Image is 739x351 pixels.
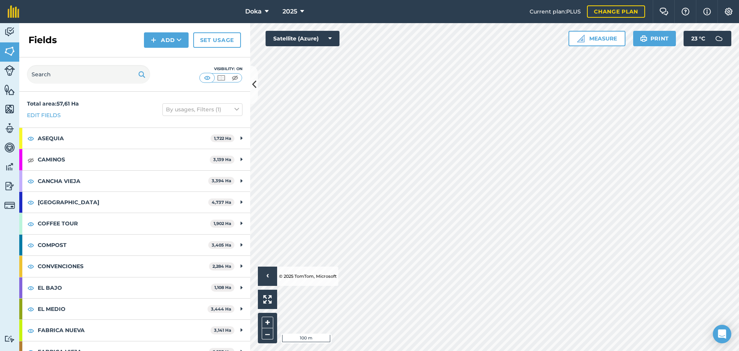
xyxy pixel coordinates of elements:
img: svg+xml;base64,PHN2ZyB4bWxucz0iaHR0cDovL3d3dy53My5vcmcvMjAwMC9zdmciIHdpZHRoPSIxOCIgaGVpZ2h0PSIyNC... [27,198,34,207]
img: svg+xml;base64,PHN2ZyB4bWxucz0iaHR0cDovL3d3dy53My5vcmcvMjAwMC9zdmciIHdpZHRoPSIxOCIgaGVpZ2h0PSIyNC... [27,176,34,186]
strong: 1,902 Ha [214,221,231,226]
button: Print [633,31,676,46]
button: › [258,267,277,286]
div: COMPOST3,405 Ha [19,235,250,255]
strong: EL MEDIO [38,299,207,319]
span: 2025 [283,7,297,16]
span: Current plan : PLUS [530,7,581,16]
div: CANCHA VIEJA3,394 Ha [19,171,250,191]
img: svg+xml;base64,PHN2ZyB4bWxucz0iaHR0cDovL3d3dy53My5vcmcvMjAwMC9zdmciIHdpZHRoPSIxOCIgaGVpZ2h0PSIyNC... [27,304,34,314]
div: EL BAJO1,108 Ha [19,277,250,298]
img: svg+xml;base64,PHN2ZyB4bWxucz0iaHR0cDovL3d3dy53My5vcmcvMjAwMC9zdmciIHdpZHRoPSIxOSIgaGVpZ2h0PSIyNC... [138,70,145,79]
img: svg+xml;base64,PHN2ZyB4bWxucz0iaHR0cDovL3d3dy53My5vcmcvMjAwMC9zdmciIHdpZHRoPSIxOCIgaGVpZ2h0PSIyNC... [27,262,34,271]
button: Measure [568,31,625,46]
div: Visibility: On [199,66,242,72]
img: svg+xml;base64,PD94bWwgdmVyc2lvbj0iMS4wIiBlbmNvZGluZz0idXRmLTgiPz4KPCEtLSBHZW5lcmF0b3I6IEFkb2JlIE... [4,200,15,211]
strong: 1,108 Ha [214,285,231,290]
img: svg+xml;base64,PHN2ZyB4bWxucz0iaHR0cDovL3d3dy53My5vcmcvMjAwMC9zdmciIHdpZHRoPSIxOCIgaGVpZ2h0PSIyNC... [27,240,34,250]
a: Change plan [587,5,645,18]
div: Open Intercom Messenger [713,325,731,343]
div: COFFEE TOUR1,902 Ha [19,213,250,234]
input: Search [27,65,150,84]
strong: [GEOGRAPHIC_DATA] [38,192,208,213]
div: ASEQUIA1,722 Ha [19,128,250,149]
button: – [262,328,273,339]
img: svg+xml;base64,PHN2ZyB4bWxucz0iaHR0cDovL3d3dy53My5vcmcvMjAwMC9zdmciIHdpZHRoPSIxOCIgaGVpZ2h0PSIyNC... [27,134,34,143]
strong: CAMINOS [38,149,210,170]
li: © 2025 TomTom, Microsoft [277,267,337,286]
button: + [262,317,273,328]
strong: CANCHA VIEJA [38,171,208,191]
img: svg+xml;base64,PHN2ZyB4bWxucz0iaHR0cDovL3d3dy53My5vcmcvMjAwMC9zdmciIHdpZHRoPSIxOCIgaGVpZ2h0PSIyNC... [27,326,34,335]
span: 23 ° C [691,31,705,46]
button: Satellite (Azure) [266,31,339,46]
img: svg+xml;base64,PD94bWwgdmVyc2lvbj0iMS4wIiBlbmNvZGluZz0idXRmLTgiPz4KPCEtLSBHZW5lcmF0b3I6IEFkb2JlIE... [4,65,15,76]
img: svg+xml;base64,PD94bWwgdmVyc2lvbj0iMS4wIiBlbmNvZGluZz0idXRmLTgiPz4KPCEtLSBHZW5lcmF0b3I6IEFkb2JlIE... [711,31,727,46]
img: svg+xml;base64,PHN2ZyB4bWxucz0iaHR0cDovL3d3dy53My5vcmcvMjAwMC9zdmciIHdpZHRoPSI1MCIgaGVpZ2h0PSI0MC... [202,74,212,82]
img: Ruler icon [577,35,585,42]
a: Set usage [193,32,241,48]
button: By usages, Filters (1) [162,103,242,116]
strong: COMPOST [38,235,208,255]
strong: 3,444 Ha [211,306,231,312]
div: CONVENCIONES2,284 Ha [19,256,250,277]
div: EL MEDIO3,444 Ha [19,299,250,319]
img: svg+xml;base64,PD94bWwgdmVyc2lvbj0iMS4wIiBlbmNvZGluZz0idXRmLTgiPz4KPCEtLSBHZW5lcmF0b3I6IEFkb2JlIE... [4,142,15,153]
strong: 2,284 Ha [212,264,231,269]
img: svg+xml;base64,PHN2ZyB4bWxucz0iaHR0cDovL3d3dy53My5vcmcvMjAwMC9zdmciIHdpZHRoPSI1NiIgaGVpZ2h0PSI2MC... [4,45,15,57]
img: Four arrows, one pointing top left, one top right, one bottom right and the last bottom left [263,295,272,304]
img: svg+xml;base64,PHN2ZyB4bWxucz0iaHR0cDovL3d3dy53My5vcmcvMjAwMC9zdmciIHdpZHRoPSI1NiIgaGVpZ2h0PSI2MC... [4,84,15,96]
img: A question mark icon [681,8,690,15]
button: 23 °C [684,31,731,46]
strong: FABRICA NUEVA [38,320,211,341]
img: svg+xml;base64,PD94bWwgdmVyc2lvbj0iMS4wIiBlbmNvZGluZz0idXRmLTgiPz4KPCEtLSBHZW5lcmF0b3I6IEFkb2JlIE... [4,26,15,38]
strong: 1,722 Ha [214,136,231,141]
div: CAMINOS3,139 Ha [19,149,250,170]
img: fieldmargin Logo [8,5,19,18]
strong: Total area : 57,61 Ha [27,100,79,107]
img: svg+xml;base64,PD94bWwgdmVyc2lvbj0iMS4wIiBlbmNvZGluZz0idXRmLTgiPz4KPCEtLSBHZW5lcmF0b3I6IEFkb2JlIE... [4,161,15,173]
img: svg+xml;base64,PHN2ZyB4bWxucz0iaHR0cDovL3d3dy53My5vcmcvMjAwMC9zdmciIHdpZHRoPSI1MCIgaGVpZ2h0PSI0MC... [230,74,240,82]
div: [GEOGRAPHIC_DATA]4,737 Ha [19,192,250,213]
strong: COFFEE TOUR [38,213,210,234]
img: svg+xml;base64,PD94bWwgdmVyc2lvbj0iMS4wIiBlbmNvZGluZz0idXRmLTgiPz4KPCEtLSBHZW5lcmF0b3I6IEFkb2JlIE... [4,335,15,343]
h2: Fields [28,34,57,46]
strong: 3,141 Ha [214,327,231,333]
strong: 4,737 Ha [212,200,231,205]
img: svg+xml;base64,PHN2ZyB4bWxucz0iaHR0cDovL3d3dy53My5vcmcvMjAwMC9zdmciIHdpZHRoPSIxOSIgaGVpZ2h0PSIyNC... [640,34,647,43]
span: Doka [245,7,262,16]
strong: CONVENCIONES [38,256,209,277]
img: svg+xml;base64,PHN2ZyB4bWxucz0iaHR0cDovL3d3dy53My5vcmcvMjAwMC9zdmciIHdpZHRoPSIxOCIgaGVpZ2h0PSIyNC... [27,283,34,292]
img: svg+xml;base64,PD94bWwgdmVyc2lvbj0iMS4wIiBlbmNvZGluZz0idXRmLTgiPz4KPCEtLSBHZW5lcmF0b3I6IEFkb2JlIE... [4,123,15,134]
button: Add [144,32,189,48]
img: svg+xml;base64,PHN2ZyB4bWxucz0iaHR0cDovL3d3dy53My5vcmcvMjAwMC9zdmciIHdpZHRoPSIxOCIgaGVpZ2h0PSIyNC... [27,219,34,228]
img: svg+xml;base64,PHN2ZyB4bWxucz0iaHR0cDovL3d3dy53My5vcmcvMjAwMC9zdmciIHdpZHRoPSI1NiIgaGVpZ2h0PSI2MC... [4,103,15,115]
img: svg+xml;base64,PHN2ZyB4bWxucz0iaHR0cDovL3d3dy53My5vcmcvMjAwMC9zdmciIHdpZHRoPSIxNCIgaGVpZ2h0PSIyNC... [151,35,156,45]
strong: 3,405 Ha [212,242,231,248]
div: FABRICA NUEVA3,141 Ha [19,320,250,341]
img: svg+xml;base64,PHN2ZyB4bWxucz0iaHR0cDovL3d3dy53My5vcmcvMjAwMC9zdmciIHdpZHRoPSIxOCIgaGVpZ2h0PSIyNC... [27,155,34,165]
img: A cog icon [724,8,733,15]
strong: 3,394 Ha [212,178,231,183]
img: svg+xml;base64,PD94bWwgdmVyc2lvbj0iMS4wIiBlbmNvZGluZz0idXRmLTgiPz4KPCEtLSBHZW5lcmF0b3I6IEFkb2JlIE... [4,180,15,192]
span: › [266,272,269,281]
strong: EL BAJO [38,277,211,298]
strong: ASEQUIA [38,128,211,149]
img: svg+xml;base64,PHN2ZyB4bWxucz0iaHR0cDovL3d3dy53My5vcmcvMjAwMC9zdmciIHdpZHRoPSIxNyIgaGVpZ2h0PSIxNy... [703,7,711,16]
img: Two speech bubbles overlapping with the left bubble in the forefront [659,8,669,15]
img: svg+xml;base64,PHN2ZyB4bWxucz0iaHR0cDovL3d3dy53My5vcmcvMjAwMC9zdmciIHdpZHRoPSI1MCIgaGVpZ2h0PSI0MC... [216,74,226,82]
strong: 3,139 Ha [213,157,231,162]
a: Edit fields [27,111,61,119]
